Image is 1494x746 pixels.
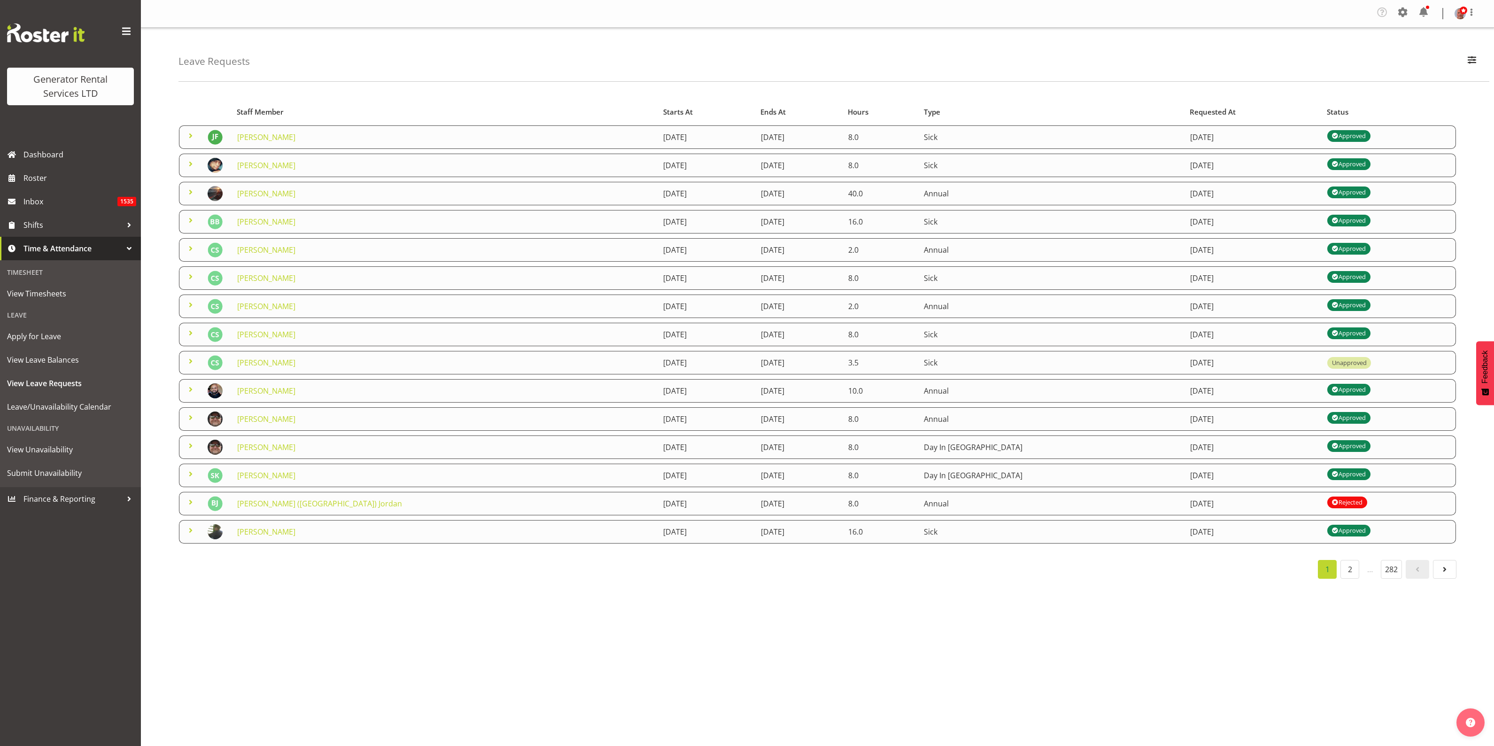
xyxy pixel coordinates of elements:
td: Day In [GEOGRAPHIC_DATA] [918,464,1184,487]
img: carl-shoebridge154.jpg [208,327,223,342]
img: ben-bennington151.jpg [208,214,223,229]
td: Sick [918,323,1184,346]
td: [DATE] [1184,351,1322,374]
a: [PERSON_NAME] [237,386,295,396]
span: Shifts [23,218,122,232]
div: Approved [1332,468,1366,480]
td: 8.0 [843,435,919,459]
td: Sick [918,125,1184,149]
a: 282 [1381,560,1402,579]
td: 8.0 [843,407,919,431]
td: [DATE] [1184,520,1322,544]
div: Approved [1332,412,1366,423]
td: [DATE] [1184,182,1322,205]
img: steve-knill195.jpg [208,468,223,483]
td: 16.0 [843,210,919,233]
td: [DATE] [755,435,843,459]
td: Annual [918,379,1184,403]
a: [PERSON_NAME] [237,188,295,199]
span: Finance & Reporting [23,492,122,506]
td: [DATE] [658,435,755,459]
span: 1535 [117,197,136,206]
img: carl-shoebridge154.jpg [208,271,223,286]
td: [DATE] [1184,407,1322,431]
div: Approved [1332,158,1366,170]
div: Leave [2,305,139,325]
td: [DATE] [658,295,755,318]
span: Time & Attendance [23,241,122,256]
td: [DATE] [755,323,843,346]
td: [DATE] [755,520,843,544]
td: Annual [918,238,1184,262]
a: Leave/Unavailability Calendar [2,395,139,419]
a: [PERSON_NAME] [237,132,295,142]
div: Approved [1332,384,1366,395]
a: [PERSON_NAME] [237,160,295,171]
div: Approved [1332,525,1366,536]
td: Sick [918,520,1184,544]
span: Leave/Unavailability Calendar [7,400,134,414]
td: [DATE] [658,125,755,149]
td: [DATE] [1184,435,1322,459]
td: [DATE] [658,492,755,515]
div: Approved [1332,271,1366,282]
img: caleb-phillipsa4a316e2ef29cab6356cc7a40f04045f.png [208,158,223,173]
td: [DATE] [755,238,843,262]
div: Approved [1332,215,1366,226]
a: Apply for Leave [2,325,139,348]
td: [DATE] [1184,238,1322,262]
div: Requested At [1190,107,1316,117]
td: [DATE] [658,323,755,346]
div: Timesheet [2,263,139,282]
a: [PERSON_NAME] [237,527,295,537]
h4: Leave Requests [178,56,250,67]
span: Apply for Leave [7,329,134,343]
td: 10.0 [843,379,919,403]
td: [DATE] [1184,323,1322,346]
td: Annual [918,407,1184,431]
div: Hours [848,107,913,117]
div: Approved [1332,299,1366,311]
div: Unavailability [2,419,139,438]
span: View Timesheets [7,287,134,301]
td: Day In [GEOGRAPHIC_DATA] [918,435,1184,459]
div: Approved [1332,327,1366,339]
div: Generator Rental Services LTD [16,72,124,101]
a: [PERSON_NAME] [237,301,295,311]
td: [DATE] [658,379,755,403]
td: [DATE] [658,520,755,544]
td: 16.0 [843,520,919,544]
img: carl-shoebridge154.jpg [208,355,223,370]
a: [PERSON_NAME] [237,217,295,227]
td: [DATE] [755,492,843,515]
td: [DATE] [755,182,843,205]
img: lexi-browneccdd13e651dfd3b591612c61640a735b.png [208,524,223,539]
td: [DATE] [1184,464,1322,487]
div: Approved [1332,440,1366,451]
td: [DATE] [658,464,755,487]
img: rick-ankersae3846da6c6acb3f3203d7ce06c7e011.png [208,440,223,455]
a: View Timesheets [2,282,139,305]
td: [DATE] [1184,125,1322,149]
td: Annual [918,492,1184,515]
a: [PERSON_NAME] ([GEOGRAPHIC_DATA]) Jordan [237,498,402,509]
img: jack-ford10538.jpg [208,130,223,145]
td: 8.0 [843,464,919,487]
span: Roster [23,171,136,185]
td: 2.0 [843,238,919,262]
td: 8.0 [843,266,919,290]
button: Feedback - Show survey [1476,341,1494,405]
td: Annual [918,182,1184,205]
span: Submit Unavailability [7,466,134,480]
td: [DATE] [658,351,755,374]
div: Starts At [663,107,750,117]
img: sean-moitra0fc61ded053f80726c40789bb9c49f87.png [208,383,223,398]
a: Submit Unavailability [2,461,139,485]
div: Ends At [760,107,837,117]
a: [PERSON_NAME] [237,357,295,368]
span: Inbox [23,194,117,209]
div: Staff Member [237,107,652,117]
td: [DATE] [658,182,755,205]
td: [DATE] [658,238,755,262]
td: [DATE] [658,154,755,177]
